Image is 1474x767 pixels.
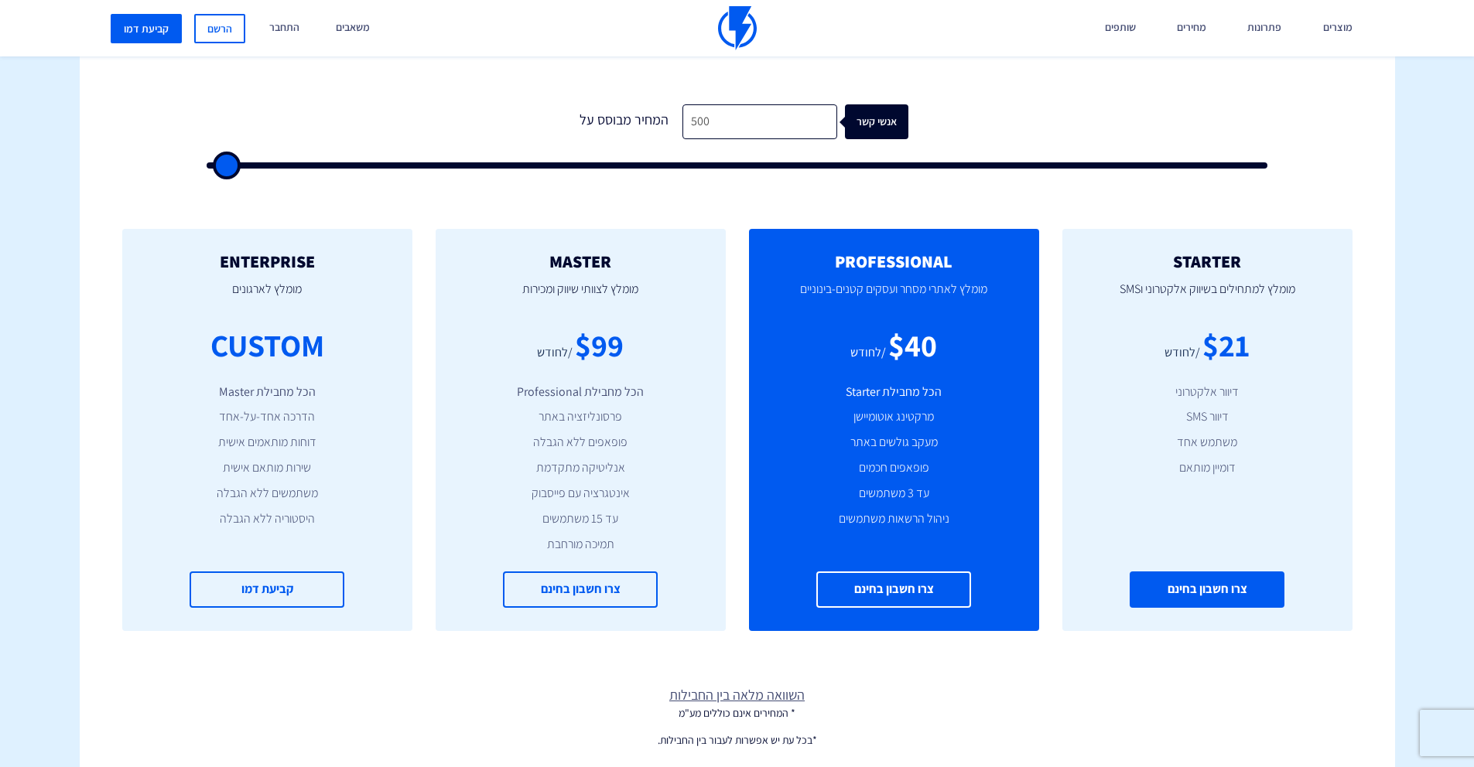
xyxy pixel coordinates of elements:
li: הדרכה אחד-על-אחד [145,408,389,426]
li: הכל מחבילת Starter [772,383,1016,401]
div: /לחודש [537,344,573,362]
li: דיוור SMS [1086,408,1329,426]
li: משתמש אחד [1086,434,1329,452]
li: פרסונליזציה באתר [459,408,703,426]
p: * המחירים אינם כוללים מע"מ [80,705,1395,721]
p: מומלץ לאתרי מסחר ועסקים קטנים-בינוניים [772,271,1016,323]
a: קביעת דמו [111,14,182,43]
li: היסטוריה ללא הגבלה [145,510,389,528]
li: פופאפים ללא הגבלה [459,434,703,452]
a: צרו חשבון בחינם [816,571,971,608]
li: מעקב גולשים באתר [772,434,1016,452]
li: אנליטיקה מתקדמת [459,459,703,477]
p: *בכל עת יש אפשרות לעבור בין החבילות. [80,732,1395,748]
li: תמיכה מורחבת [459,536,703,554]
div: CUSTOM [210,323,324,367]
a: צרו חשבון בחינם [1130,571,1284,608]
li: עד 3 משתמשים [772,485,1016,503]
p: מומלץ לצוותי שיווק ומכירות [459,271,703,323]
div: /לחודש [850,344,886,362]
li: אינטגרציה עם פייסבוק [459,485,703,503]
h2: STARTER [1086,252,1329,271]
div: $21 [1202,323,1250,367]
a: קביעת דמו [190,571,344,608]
li: פופאפים חכמים [772,459,1016,477]
h2: MASTER [459,252,703,271]
a: השוואה מלאה בין החבילות [80,685,1395,705]
div: המחיר מבוסס על [566,104,682,139]
li: עד 15 משתמשים [459,510,703,528]
li: דוחות מותאמים אישית [145,434,389,452]
li: דיוור אלקטרוני [1086,383,1329,401]
li: הכל מחבילת Professional [459,383,703,401]
h2: PROFESSIONAL [772,252,1016,271]
div: $40 [888,323,937,367]
li: הכל מחבילת Master [145,383,389,401]
p: מומלץ לארגונים [145,271,389,323]
div: $99 [575,323,624,367]
h2: ENTERPRISE [145,252,389,271]
li: משתמשים ללא הגבלה [145,485,389,503]
div: /לחודש [1164,344,1200,362]
li: מרקטינג אוטומיישן [772,408,1016,426]
div: אנשי קשר [855,104,918,139]
a: הרשם [194,14,245,43]
li: ניהול הרשאות משתמשים [772,510,1016,528]
li: שירות מותאם אישית [145,459,389,477]
a: צרו חשבון בחינם [503,571,658,608]
li: דומיין מותאם [1086,459,1329,477]
p: מומלץ למתחילים בשיווק אלקטרוני וSMS [1086,271,1329,323]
